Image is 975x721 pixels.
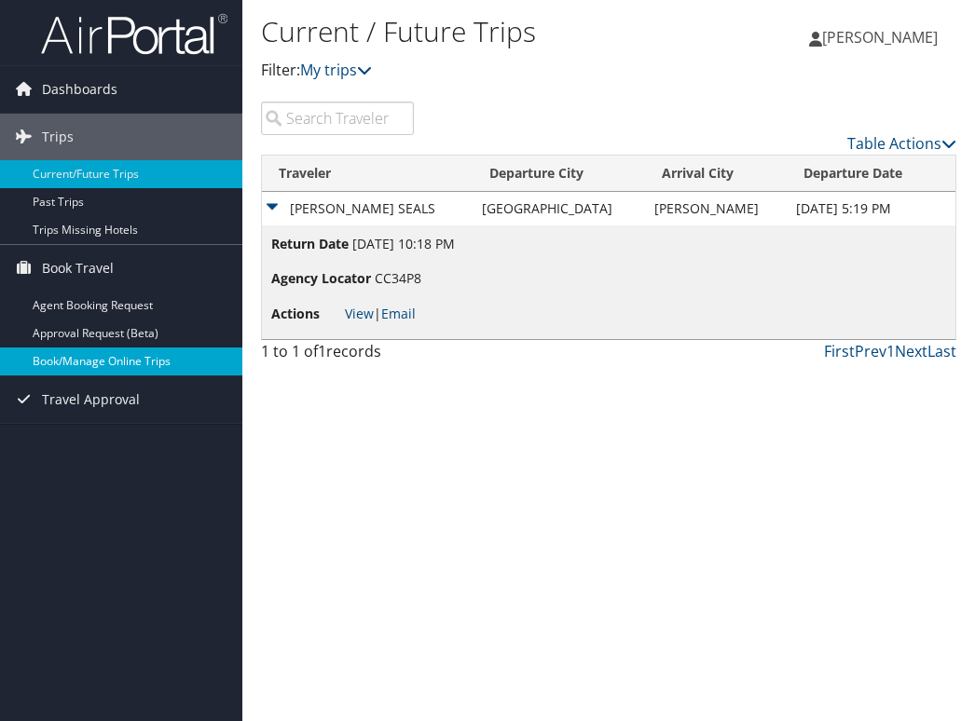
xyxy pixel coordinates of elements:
[352,235,455,252] span: [DATE] 10:18 PM
[261,59,724,83] p: Filter:
[787,156,955,192] th: Departure Date: activate to sort column descending
[381,305,416,322] a: Email
[847,133,956,154] a: Table Actions
[42,114,74,160] span: Trips
[271,268,371,289] span: Agency Locator
[262,192,473,225] td: [PERSON_NAME] SEALS
[42,66,117,113] span: Dashboards
[809,9,956,65] a: [PERSON_NAME]
[345,305,374,322] a: View
[822,27,938,48] span: [PERSON_NAME]
[271,304,341,324] span: Actions
[645,156,787,192] th: Arrival City: activate to sort column ascending
[41,12,227,56] img: airportal-logo.png
[271,234,349,254] span: Return Date
[42,376,140,423] span: Travel Approval
[261,340,414,372] div: 1 to 1 of records
[855,341,886,361] a: Prev
[824,341,855,361] a: First
[261,102,414,135] input: Search Traveler or Arrival City
[318,341,326,361] span: 1
[473,156,645,192] th: Departure City: activate to sort column ascending
[473,192,645,225] td: [GEOGRAPHIC_DATA]
[300,60,372,80] a: My trips
[262,156,473,192] th: Traveler: activate to sort column ascending
[927,341,956,361] a: Last
[261,12,724,51] h1: Current / Future Trips
[42,245,114,292] span: Book Travel
[787,192,955,225] td: [DATE] 5:19 PM
[886,341,895,361] a: 1
[895,341,927,361] a: Next
[345,305,416,322] span: |
[645,192,787,225] td: [PERSON_NAME]
[375,269,421,287] span: CC34P8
